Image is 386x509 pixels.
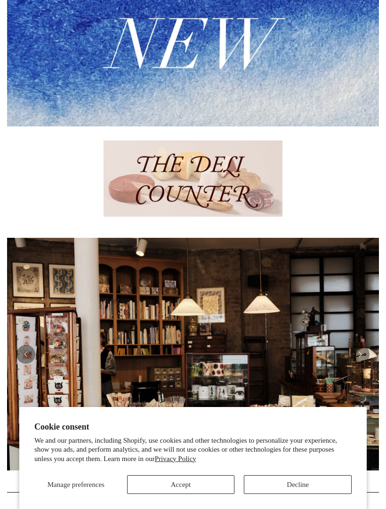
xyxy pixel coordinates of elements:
button: Decline [244,475,352,494]
a: Privacy Policy [155,455,196,462]
img: The Deli Counter [104,141,282,217]
button: Manage preferences [34,475,118,494]
span: Manage preferences [48,481,105,488]
button: Previous [16,345,35,364]
p: We and our partners, including Shopify, use cookies and other technologies to personalize your ex... [34,436,352,464]
img: 20250131 INSIDE OF THE SHOP.jpg__PID:b9484a69-a10a-4bde-9e8d-1408d3d5e6ad [7,238,379,471]
button: Next [351,345,370,364]
button: Accept [127,475,235,494]
h2: Cookie consent [34,422,352,432]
